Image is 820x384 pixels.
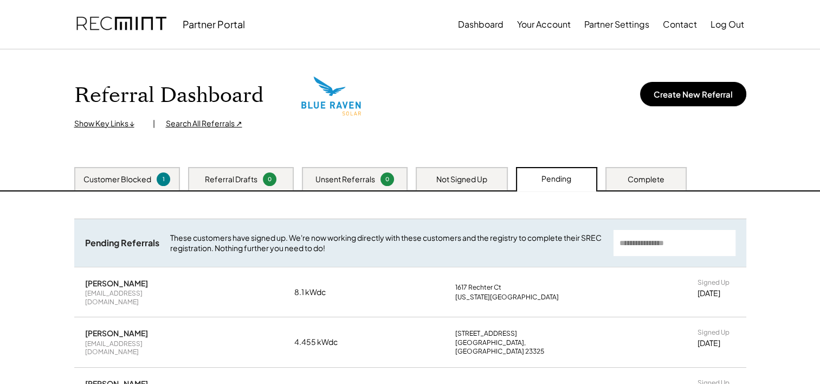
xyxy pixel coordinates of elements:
div: [EMAIL_ADDRESS][DOMAIN_NAME] [85,340,188,356]
div: Customer Blocked [83,174,151,185]
div: [STREET_ADDRESS] [455,329,517,338]
div: [DATE] [697,338,720,349]
img: blue-raven-solar.png [301,76,361,116]
button: Contact [663,14,697,35]
div: Search All Referrals ↗ [166,118,242,129]
button: Your Account [517,14,571,35]
button: Log Out [711,14,744,35]
div: 4.455 kWdc [294,337,348,348]
h1: Referral Dashboard [74,83,263,108]
button: Create New Referral [640,82,746,106]
div: Not Signed Up [436,174,487,185]
div: 8.1 kWdc [294,287,348,298]
div: Unsent Referrals [315,174,375,185]
div: [PERSON_NAME] [85,278,148,288]
div: 0 [264,175,275,183]
div: 1617 Rechter Ct [455,283,501,292]
div: Partner Portal [183,18,245,30]
div: Referral Drafts [205,174,257,185]
button: Partner Settings [584,14,649,35]
div: Signed Up [697,278,729,287]
div: 0 [382,175,392,183]
div: [PERSON_NAME] [85,328,148,338]
div: 1 [158,175,169,183]
div: [GEOGRAPHIC_DATA], [GEOGRAPHIC_DATA] 23325 [455,338,591,355]
div: Signed Up [697,328,729,337]
div: Pending Referrals [85,238,159,249]
button: Dashboard [458,14,503,35]
div: These customers have signed up. We're now working directly with these customers and the registry ... [170,233,603,254]
div: Show Key Links ↓ [74,118,142,129]
div: Complete [628,174,664,185]
img: recmint-logotype%403x.png [76,6,166,43]
div: [EMAIL_ADDRESS][DOMAIN_NAME] [85,289,188,306]
div: Pending [541,174,571,184]
div: | [153,118,155,129]
div: [DATE] [697,288,720,299]
div: [US_STATE][GEOGRAPHIC_DATA] [455,293,559,302]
